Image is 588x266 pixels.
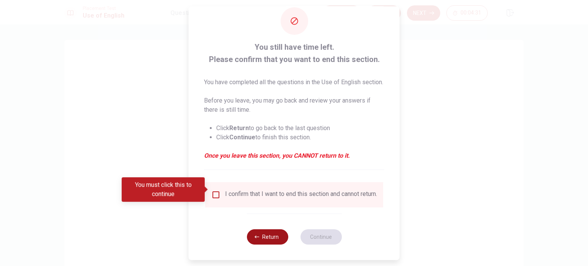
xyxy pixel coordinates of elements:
li: Click to go back to the last question [216,124,384,133]
em: Once you leave this section, you CANNOT return to it. [204,151,384,160]
span: You still have time left. Please confirm that you want to end this section. [204,41,384,65]
li: Click to finish this section. [216,133,384,142]
span: You must click this to continue [211,190,220,199]
div: I confirm that I want to end this section and cannot return. [225,190,377,199]
p: Before you leave, you may go back and review your answers if there is still time. [204,96,384,114]
strong: Continue [229,134,255,141]
div: You must click this to continue [122,177,205,202]
button: Return [247,229,288,245]
p: You have completed all the questions in the Use of English section. [204,78,384,87]
strong: Return [229,124,249,132]
button: Continue [300,229,341,245]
